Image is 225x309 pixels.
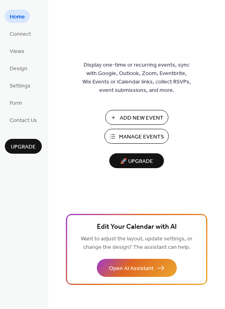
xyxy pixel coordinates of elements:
[104,129,169,144] button: Manage Events
[5,79,35,92] a: Settings
[5,139,42,154] button: Upgrade
[109,153,164,168] button: 🚀 Upgrade
[11,143,36,151] span: Upgrade
[10,47,25,56] span: Views
[10,13,25,21] span: Home
[82,61,191,95] span: Display one-time or recurring events, sync with Google, Outlook, Zoom, Eventbrite, Wix Events or ...
[10,82,31,90] span: Settings
[10,65,27,73] span: Design
[97,259,177,277] button: Open AI Assistant
[5,113,42,126] a: Contact Us
[10,116,37,125] span: Contact Us
[120,114,164,122] span: Add New Event
[5,61,32,75] a: Design
[5,10,30,23] a: Home
[81,234,192,253] span: Want to adjust the layout, update settings, or change the design? The assistant can help.
[5,27,36,40] a: Connect
[5,96,27,109] a: Form
[105,110,168,125] button: Add New Event
[97,222,177,233] span: Edit Your Calendar with AI
[114,156,159,167] span: 🚀 Upgrade
[10,30,31,39] span: Connect
[119,133,164,141] span: Manage Events
[10,99,22,108] span: Form
[5,44,29,57] a: Views
[109,264,153,273] span: Open AI Assistant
